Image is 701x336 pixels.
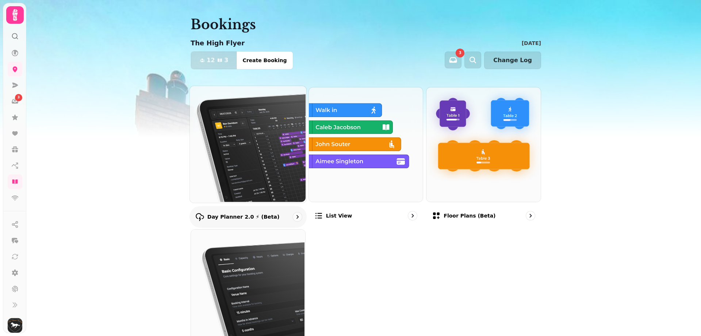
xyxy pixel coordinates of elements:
[308,87,422,201] img: List view
[207,213,280,220] p: Day Planner 2.0 ⚡ (Beta)
[309,87,424,226] a: List viewList view
[8,94,22,109] a: 3
[224,57,228,63] span: 3
[426,87,541,226] a: Floor Plans (beta)Floor Plans (beta)
[189,86,307,227] a: Day Planner 2.0 ⚡ (Beta)Day Planner 2.0 ⚡ (Beta)
[6,318,24,333] button: User avatar
[242,58,287,63] span: Create Booking
[444,212,495,219] p: Floor Plans (beta)
[484,52,541,69] button: Change Log
[237,52,292,69] button: Create Booking
[326,212,352,219] p: List view
[409,212,416,219] svg: go to
[207,57,215,63] span: 12
[459,51,461,55] span: 3
[493,57,532,63] span: Change Log
[527,212,534,219] svg: go to
[191,52,237,69] button: 123
[426,87,540,201] img: Floor Plans (beta)
[18,95,20,100] span: 3
[191,38,245,48] p: The High Flyer
[294,213,301,220] svg: go to
[522,39,541,47] p: [DATE]
[8,318,22,333] img: User avatar
[189,85,306,202] img: Day Planner 2.0 ⚡ (Beta)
